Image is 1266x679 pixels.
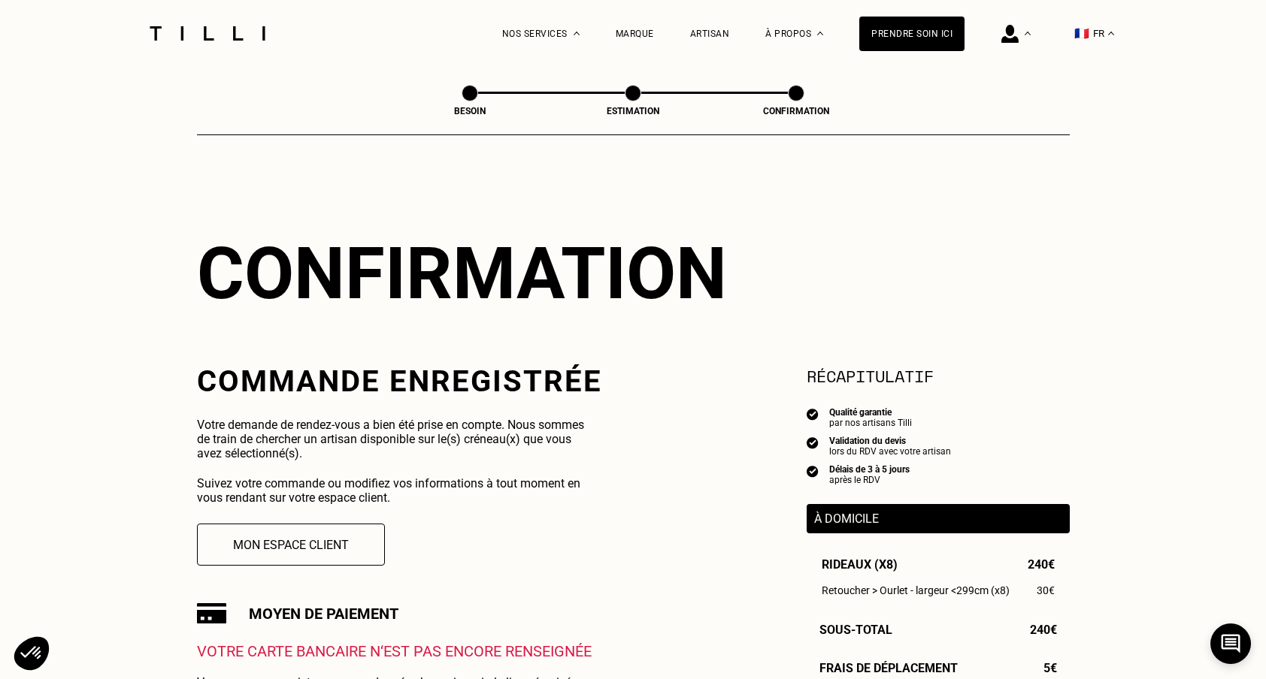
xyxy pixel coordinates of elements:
p: Votre carte bancaire n‘est pas encore renseignée [197,642,602,660]
div: lors du RDV avec votre artisan [829,446,951,457]
div: Validation du devis [829,436,951,446]
img: Menu déroulant [1025,32,1031,35]
div: Sous-Total [807,623,1070,637]
span: 240€ [1030,623,1057,637]
section: Récapitulatif [807,364,1070,388]
p: Votre demande de rendez-vous a bien été prise en compte. Nous sommes de train de chercher un arti... [197,418,598,460]
div: Besoin [395,106,545,116]
img: icon list info [807,436,819,449]
img: Carte bancaire [197,603,226,623]
span: 30€ [1037,584,1055,596]
a: Prendre soin ici [859,17,965,51]
img: icône connexion [1001,25,1019,43]
div: Estimation [558,106,708,116]
a: Marque [616,29,654,39]
div: Qualité garantie [829,407,912,418]
span: 🇫🇷 [1074,26,1089,41]
span: Retoucher > Ourlet - largeur <299cm (x8) [822,584,1010,596]
img: Menu déroulant [574,32,580,35]
img: menu déroulant [1108,32,1114,35]
p: À domicile [814,512,1062,526]
span: Rideaux (x8) [822,557,898,572]
img: Logo du service de couturière Tilli [144,26,271,41]
h3: Moyen de paiement [249,605,398,623]
div: Confirmation [197,231,1070,315]
button: Mon espace client [197,524,385,566]
img: Menu déroulant à propos [817,32,823,35]
div: Confirmation [721,106,871,116]
span: 240€ [1028,557,1055,572]
p: Suivez votre commande ou modifiez vos informations à tout moment en vous rendant sur votre espace... [197,476,598,505]
div: Frais de déplacement [807,661,1070,675]
a: Artisan [690,29,730,39]
div: après le RDV [829,475,910,485]
img: icon list info [807,464,819,478]
h2: Commande enregistrée [197,364,602,399]
div: par nos artisans Tilli [829,418,912,428]
div: Délais de 3 à 5 jours [829,464,910,475]
img: icon list info [807,407,819,421]
span: 5€ [1043,661,1057,675]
